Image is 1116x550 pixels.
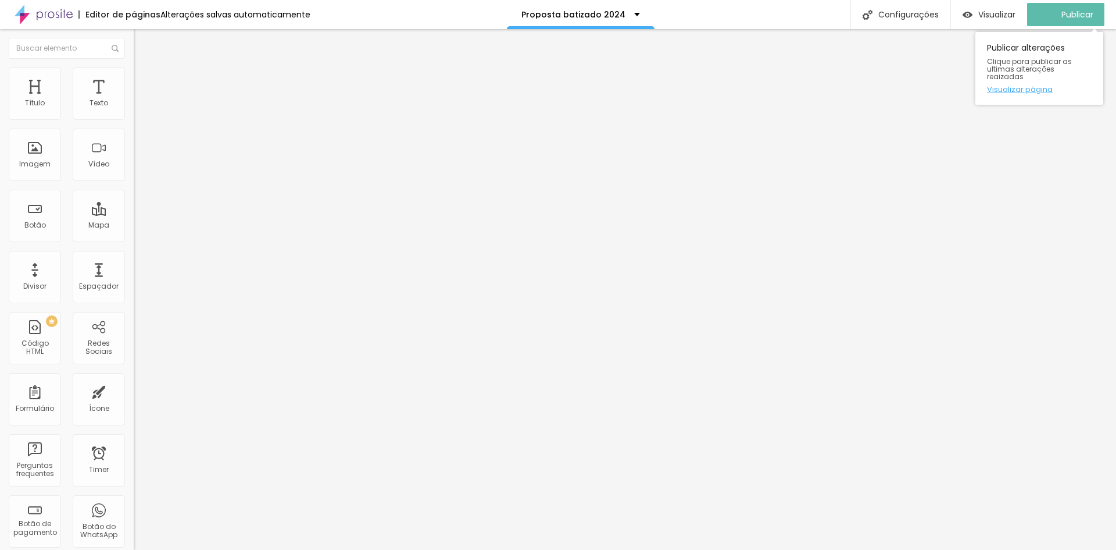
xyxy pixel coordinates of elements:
img: Icone [112,45,119,52]
div: Imagem [19,160,51,168]
div: Ícone [89,404,109,413]
iframe: Editor [134,29,1116,550]
img: Icone [863,10,872,20]
p: Proposta batizado 2024 [521,10,625,19]
div: Código HTML [12,339,58,356]
span: Visualizar [978,10,1015,19]
div: Espaçador [79,282,119,290]
input: Buscar elemento [9,38,125,59]
span: Clique para publicar as ultimas alterações reaizadas [987,58,1092,81]
span: Publicar [1061,10,1093,19]
div: Mapa [88,221,109,229]
div: Divisor [23,282,46,290]
div: Título [25,99,45,107]
div: Botão de pagamento [12,520,58,537]
div: Editor de páginas [78,10,160,19]
div: Timer [89,466,109,474]
div: Formulário [16,404,54,413]
div: Vídeo [88,160,109,168]
div: Texto [90,99,108,107]
div: Redes Sociais [76,339,121,356]
div: Botão do WhatsApp [76,523,121,540]
a: Visualizar página [987,86,1092,93]
div: Perguntas frequentes [12,462,58,478]
img: view-1.svg [963,10,972,20]
button: Visualizar [951,3,1027,26]
div: Publicar alterações [975,32,1103,105]
button: Publicar [1027,3,1104,26]
div: Alterações salvas automaticamente [160,10,310,19]
div: Botão [24,221,46,229]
